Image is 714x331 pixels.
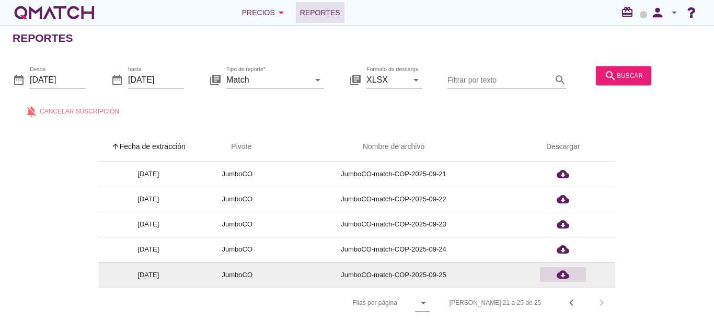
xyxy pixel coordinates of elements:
[226,71,309,88] input: Tipo de reporte*
[300,6,340,19] span: Reportes
[557,268,569,281] i: cloud_download
[557,193,569,206] i: cloud_download
[277,262,511,287] td: JumboCO-match-COP-2025-09-25
[565,296,578,309] i: chevron_left
[99,187,198,212] td: [DATE]
[30,71,86,88] input: Desde
[13,30,73,47] h2: Reportes
[198,237,277,262] td: JumboCO
[275,6,287,19] i: arrow_drop_down
[198,212,277,237] td: JumboCO
[410,73,422,86] i: arrow_drop_down
[604,69,617,82] i: search
[277,162,511,187] td: JumboCO-match-COP-2025-09-21
[554,73,567,86] i: search
[511,132,615,162] th: Descargar: Not sorted.
[557,218,569,231] i: cloud_download
[198,162,277,187] td: JumboCO
[198,187,277,212] td: JumboCO
[99,237,198,262] td: [DATE]
[40,106,119,116] span: Cancelar suscripción
[366,71,408,88] input: Formato de descarga
[99,132,198,162] th: Fecha de extracción: Sorted ascending. Activate to sort descending.
[277,187,511,212] td: JumboCO-match-COP-2025-09-22
[248,288,429,318] div: Filas por página
[312,73,324,86] i: arrow_drop_down
[349,73,362,86] i: library_books
[604,69,643,82] div: buscar
[596,66,651,85] button: buscar
[242,6,287,19] div: Precios
[277,212,511,237] td: JumboCO-match-COP-2025-09-23
[447,71,552,88] input: Filtrar por texto
[417,296,430,309] i: arrow_drop_down
[209,73,222,86] i: library_books
[128,71,184,88] input: hasta
[562,293,581,312] button: Previous page
[198,132,277,162] th: Pivote: Not sorted. Activate to sort ascending.
[557,243,569,256] i: cloud_download
[13,2,96,23] a: white-qmatch-logo
[99,212,198,237] td: [DATE]
[647,5,668,20] i: person
[234,2,296,23] button: Precios
[25,105,40,117] i: notifications_off
[198,262,277,287] td: JumboCO
[99,162,198,187] td: [DATE]
[277,237,511,262] td: JumboCO-match-COP-2025-09-24
[17,101,128,120] button: Cancelar suscripción
[277,132,511,162] th: Nombre de archivo: Not sorted.
[111,73,123,86] i: date_range
[450,298,541,307] div: [PERSON_NAME] 21 a 25 de 25
[111,142,120,151] i: arrow_upward
[668,6,681,19] i: arrow_drop_down
[13,73,25,86] i: date_range
[296,2,344,23] a: Reportes
[557,168,569,180] i: cloud_download
[621,6,638,18] i: redeem
[99,262,198,287] td: [DATE]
